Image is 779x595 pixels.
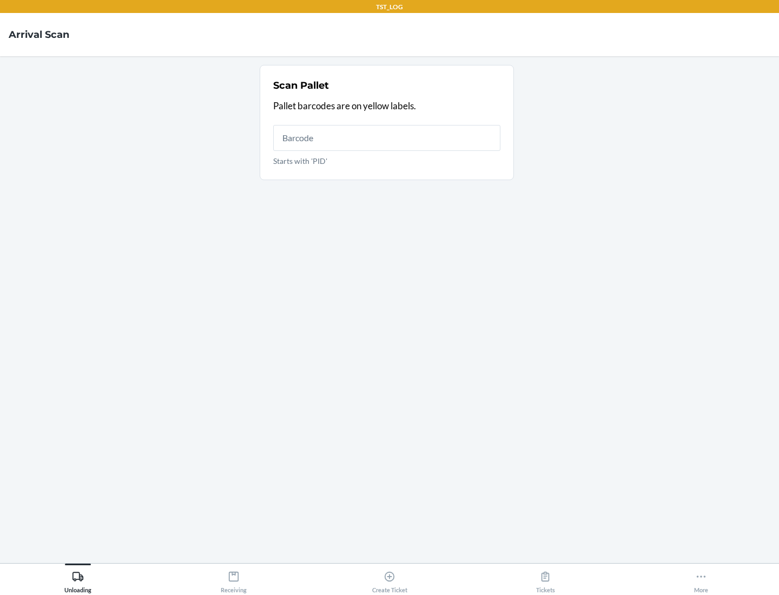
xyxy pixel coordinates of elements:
[694,566,708,593] div: More
[467,564,623,593] button: Tickets
[221,566,247,593] div: Receiving
[273,99,500,113] p: Pallet barcodes are on yellow labels.
[9,28,69,42] h4: Arrival Scan
[156,564,312,593] button: Receiving
[623,564,779,593] button: More
[312,564,467,593] button: Create Ticket
[64,566,91,593] div: Unloading
[273,155,500,167] p: Starts with 'PID'
[273,78,329,92] h2: Scan Pallet
[536,566,555,593] div: Tickets
[372,566,407,593] div: Create Ticket
[273,125,500,151] input: Starts with 'PID'
[376,2,403,12] p: TST_LOG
